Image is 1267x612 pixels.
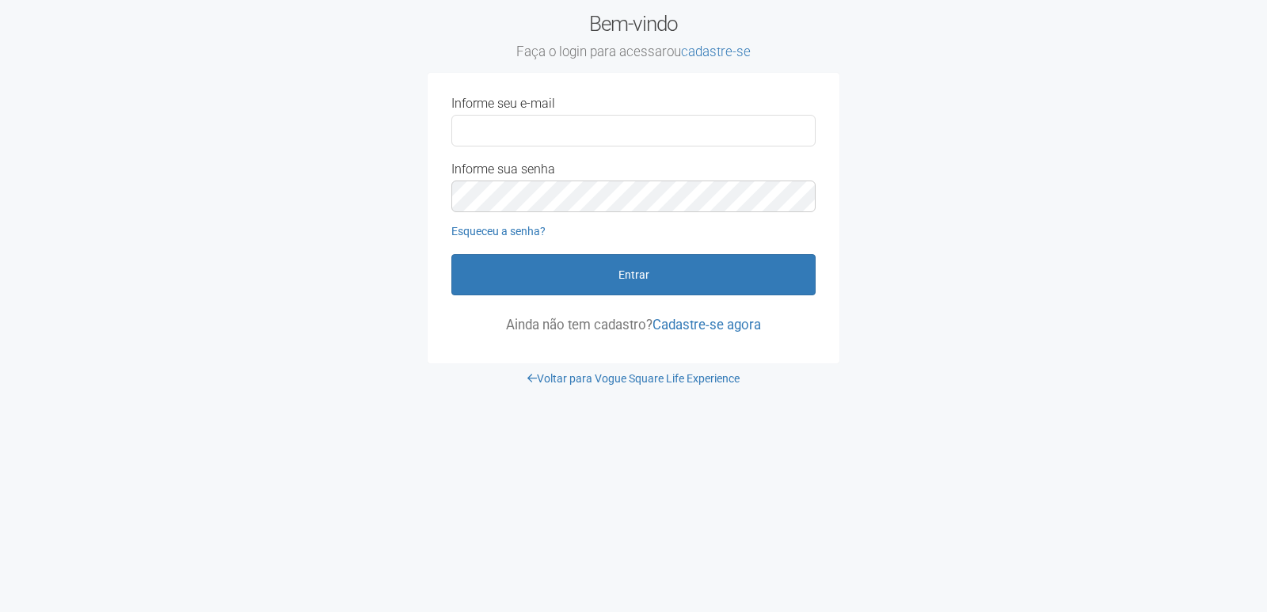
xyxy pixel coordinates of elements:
a: Esqueceu a senha? [451,225,546,238]
button: Entrar [451,254,816,295]
span: ou [667,44,751,59]
label: Informe sua senha [451,162,555,177]
label: Informe seu e-mail [451,97,555,111]
small: Faça o login para acessar [428,44,839,61]
a: Voltar para Vogue Square Life Experience [527,372,740,385]
a: cadastre-se [681,44,751,59]
p: Ainda não tem cadastro? [451,317,816,332]
h2: Bem-vindo [428,12,839,61]
a: Cadastre-se agora [653,317,761,333]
